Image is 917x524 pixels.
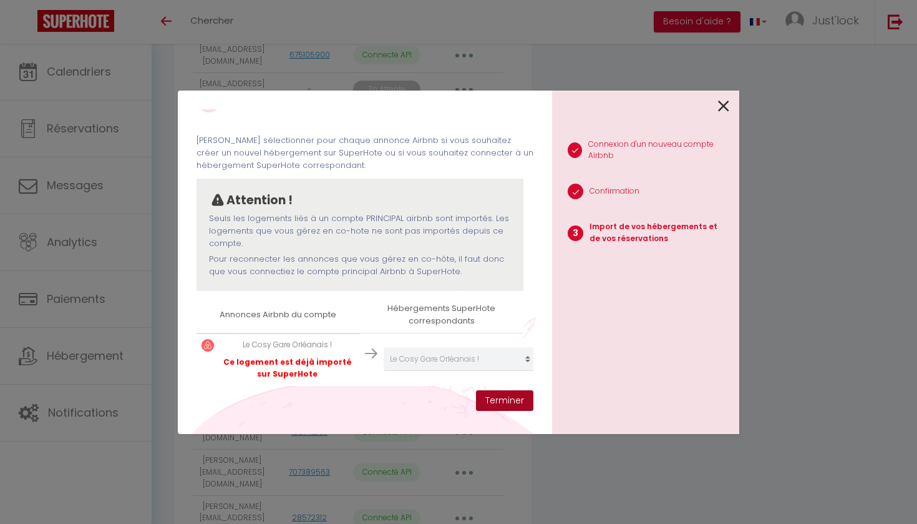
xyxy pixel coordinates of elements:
[589,221,729,245] p: Import de vos hébergements et de vos réservations
[209,212,511,250] p: Seuls les logements liés à un compte PRINCIPAL airbnb sont importés. Les logements que vous gérez...
[196,134,533,172] p: [PERSON_NAME] sélectionner pour chaque annonce Airbnb si vous souhaitez créer un nouvel hébergeme...
[589,185,639,197] p: Confirmation
[220,357,355,380] p: Ce logement est déjà importé sur SuperHote
[10,5,47,42] button: Ouvrir le widget de chat LiveChat
[476,390,533,412] button: Terminer
[360,297,523,333] th: Hébergements SuperHote correspondants
[568,225,583,241] span: 3
[209,253,511,279] p: Pour reconnecter les annonces que vous gérez en co-hôte, il faut donc que vous connectiez le comp...
[588,139,729,162] p: Connexion d'un nouveau compte Airbnb
[226,191,293,210] p: Attention !
[220,339,355,351] p: Le Cosy Gare Orléanais !
[196,297,360,333] th: Annonces Airbnb du compte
